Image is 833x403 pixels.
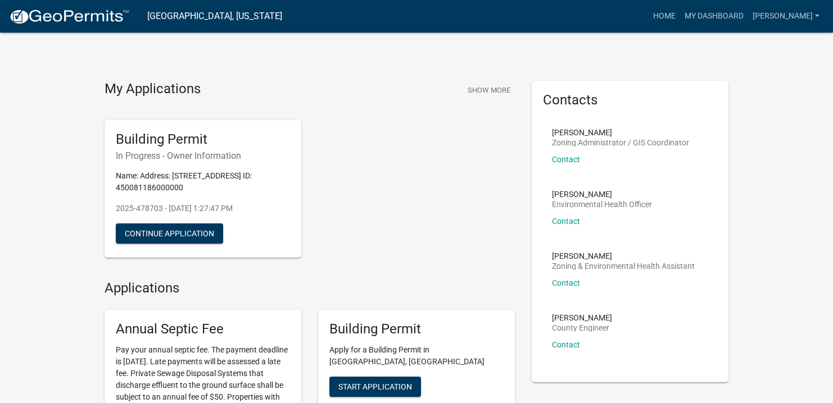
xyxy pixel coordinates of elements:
a: Contact [552,278,580,287]
button: Start Application [329,377,421,397]
p: County Engineer [552,324,612,332]
h5: Building Permit [329,321,504,337]
button: Show More [463,81,515,99]
p: [PERSON_NAME] [552,252,695,260]
h6: In Progress - Owner Information [116,150,290,161]
a: Home [649,6,680,27]
button: Continue Application [116,223,223,244]
p: [PERSON_NAME] [552,190,652,198]
p: Environmental Health Officer [552,200,652,208]
a: Contact [552,340,580,349]
span: Start Application [338,382,412,391]
p: Name: Address: [STREET_ADDRESS] ID: 450081186000000 [116,170,290,194]
h4: Applications [105,280,515,296]
p: 2025-478703 - [DATE] 1:27:47 PM [116,203,290,214]
p: Zoning Administrator / GIS Coordinator [552,139,689,146]
h5: Contacts [543,92,717,108]
h4: My Applications [105,81,201,98]
p: [PERSON_NAME] [552,314,612,322]
a: Contact [552,155,580,164]
p: Zoning & Environmental Health Assistant [552,262,695,270]
p: Apply for a Building Permit in [GEOGRAPHIC_DATA], [GEOGRAPHIC_DATA] [329,344,504,368]
a: My Dashboard [680,6,748,27]
a: Contact [552,217,580,226]
a: [GEOGRAPHIC_DATA], [US_STATE] [147,7,282,26]
a: [PERSON_NAME] [748,6,824,27]
h5: Annual Septic Fee [116,321,290,337]
h5: Building Permit [116,131,290,148]
p: [PERSON_NAME] [552,129,689,136]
